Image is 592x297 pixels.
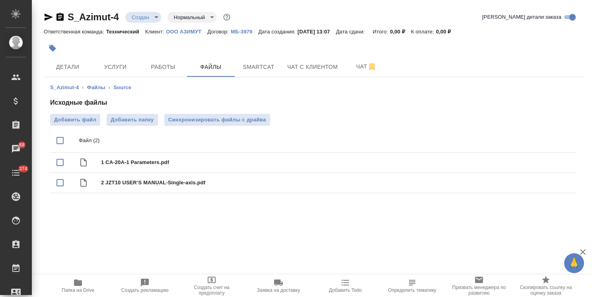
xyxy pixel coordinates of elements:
li: ‹ [109,84,110,92]
a: S_Azimut-4 [68,12,119,22]
button: Нормальный [171,14,207,21]
span: 2 JZT10 USER’S MANUAL-Single-axis.pdf [101,179,571,187]
span: Чат [347,62,386,72]
a: 88 [2,139,30,159]
button: Скопировать ссылку [55,12,65,22]
a: Файлы [87,84,105,90]
p: К оплате: [411,29,436,35]
label: Добавить файл [50,114,100,126]
p: [DATE] 13:07 [298,29,336,35]
button: Скопировать ссылку для ЯМессенджера [44,12,53,22]
p: Договор: [207,29,231,35]
p: ООО АЗИМУТ [166,29,207,35]
a: 374 [2,163,30,183]
span: Чат с клиентом [287,62,338,72]
a: МБ-3979 [231,28,258,35]
a: Source [113,84,131,90]
svg: Отписаться [367,62,377,72]
div: Создан [125,12,161,23]
p: 0,00 ₽ [390,29,411,35]
div: Создан [167,12,217,23]
p: Файл (2) [79,137,571,145]
button: Синхронизировать файлы с драйва [164,114,270,126]
span: Файлы [192,62,230,72]
span: Добавить файл [54,116,96,124]
span: 1 CA-20A-1 Parameters.pdf [101,158,571,166]
p: Дата создания: [258,29,297,35]
p: Клиент: [145,29,166,35]
button: Добавить тэг [44,39,61,57]
li: ‹ [82,84,84,92]
p: Ответственная команда: [44,29,106,35]
span: 🙏 [567,255,581,272]
a: S_Azimut-4 [50,84,79,90]
p: Дата сдачи: [336,29,366,35]
p: Итого: [373,29,390,35]
button: 🙏 [564,253,584,273]
button: Создан [129,14,152,21]
button: Добавить папку [107,114,158,126]
span: Синхронизировать файлы с драйва [168,116,266,124]
span: Детали [49,62,87,72]
span: 374 [14,165,32,173]
span: Добавить папку [111,116,154,124]
p: Технический [106,29,145,35]
a: ООО АЗИМУТ [166,28,207,35]
span: Услуги [96,62,134,72]
button: Доп статусы указывают на важность/срочность заказа [222,12,232,22]
nav: breadcrumb [50,84,577,92]
span: Smartcat [240,62,278,72]
span: 88 [14,141,29,149]
span: [PERSON_NAME] детали заказа [482,13,561,21]
span: Работы [144,62,182,72]
p: МБ-3979 [231,29,258,35]
p: 0,00 ₽ [436,29,457,35]
h4: Исходные файлы [50,98,577,107]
